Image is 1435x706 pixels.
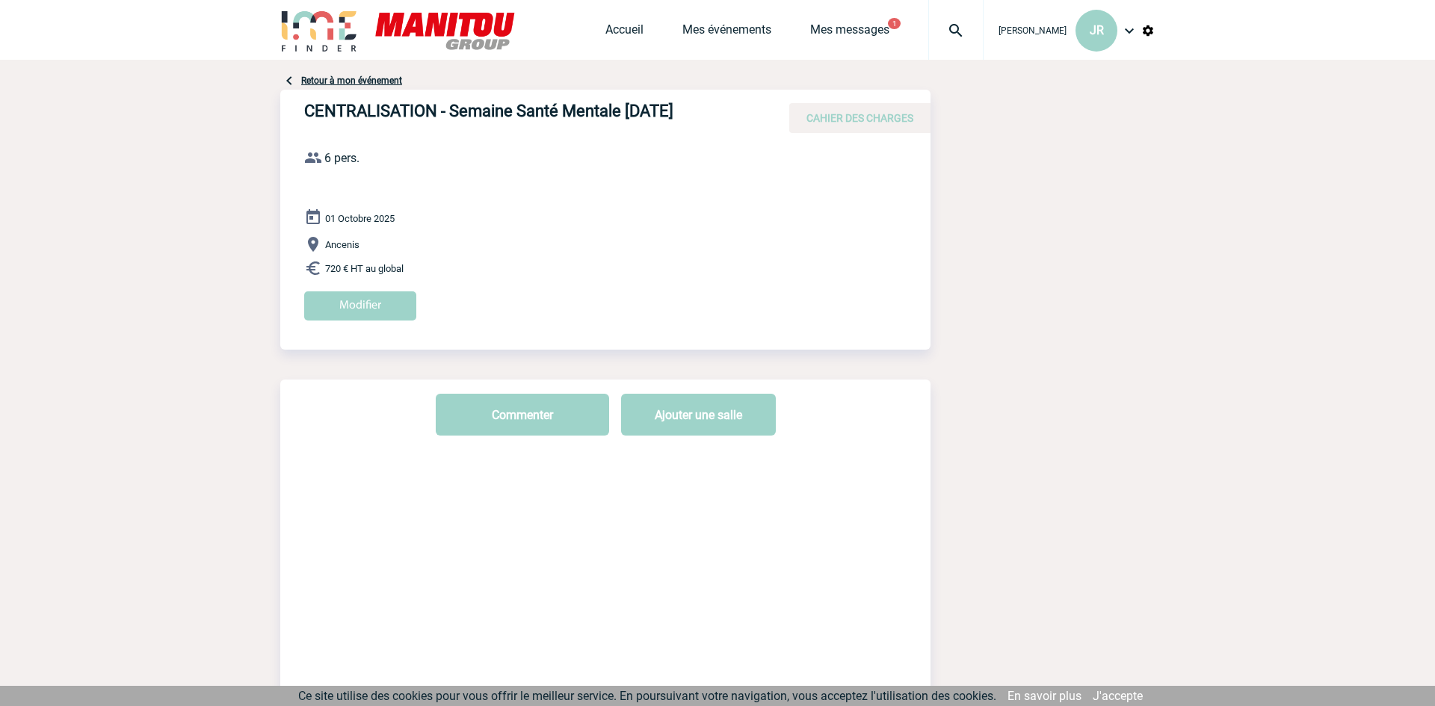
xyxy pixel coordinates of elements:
[298,689,996,703] span: Ce site utilise des cookies pour vous offrir le meilleur service. En poursuivant votre navigation...
[999,25,1067,36] span: [PERSON_NAME]
[325,263,404,274] span: 720 € HT au global
[324,151,359,165] span: 6 pers.
[1093,689,1143,703] a: J'accepte
[1007,689,1081,703] a: En savoir plus
[436,394,609,436] button: Commenter
[682,22,771,43] a: Mes événements
[304,291,416,321] input: Modifier
[888,18,901,29] button: 1
[605,22,644,43] a: Accueil
[304,102,753,127] h4: CENTRALISATION - Semaine Santé Mentale [DATE]
[806,112,913,124] span: CAHIER DES CHARGES
[301,75,402,86] a: Retour à mon événement
[810,22,889,43] a: Mes messages
[621,394,776,436] button: Ajouter une salle
[1090,23,1104,37] span: JR
[325,213,395,224] span: 01 Octobre 2025
[280,9,358,52] img: IME-Finder
[325,239,359,250] span: Ancenis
